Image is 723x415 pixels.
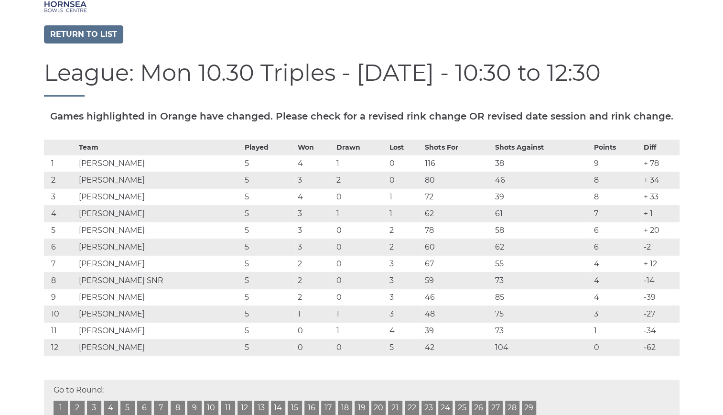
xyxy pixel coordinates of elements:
td: 59 [422,272,492,289]
td: 72 [422,188,492,205]
td: 2 [295,255,335,272]
a: 8 [171,401,185,415]
td: 4 [592,289,641,306]
td: 55 [493,255,592,272]
td: 5 [242,289,295,306]
th: Won [295,140,335,155]
td: 5 [44,222,77,239]
td: 0 [295,339,335,356]
td: 8 [44,272,77,289]
td: 2 [295,289,335,306]
td: 1 [334,306,387,322]
td: 9 [592,155,641,172]
a: 7 [154,401,168,415]
td: 3 [387,272,422,289]
th: Diff [641,140,680,155]
td: 4 [295,155,335,172]
td: -14 [641,272,680,289]
a: 29 [522,401,536,415]
td: 1 [334,322,387,339]
td: [PERSON_NAME] [76,306,242,322]
td: 3 [387,289,422,306]
td: [PERSON_NAME] [76,155,242,172]
td: -34 [641,322,680,339]
th: Points [592,140,641,155]
td: 3 [387,255,422,272]
td: 58 [493,222,592,239]
td: 3 [592,306,641,322]
a: 14 [271,401,285,415]
td: 48 [422,306,492,322]
a: 24 [438,401,453,415]
td: [PERSON_NAME] [76,222,242,239]
a: 5 [120,401,135,415]
a: 27 [488,401,503,415]
td: 104 [493,339,592,356]
a: 2 [70,401,85,415]
td: 5 [242,272,295,289]
td: 5 [242,222,295,239]
td: [PERSON_NAME] [76,239,242,255]
th: Lost [387,140,422,155]
td: 5 [242,155,295,172]
td: 2 [387,222,422,239]
td: 4 [387,322,422,339]
td: 10 [44,306,77,322]
a: 4 [104,401,118,415]
td: 1 [334,155,387,172]
a: 10 [204,401,218,415]
a: 16 [304,401,319,415]
td: 0 [387,155,422,172]
td: 3 [295,239,335,255]
td: 1 [387,205,422,222]
th: Shots Against [493,140,592,155]
td: 0 [334,339,387,356]
td: 2 [44,172,77,188]
td: 5 [242,188,295,205]
td: -62 [641,339,680,356]
td: + 78 [641,155,680,172]
td: 0 [334,188,387,205]
td: 9 [44,289,77,306]
td: + 20 [641,222,680,239]
td: 85 [493,289,592,306]
td: + 34 [641,172,680,188]
td: + 1 [641,205,680,222]
th: Team [76,140,242,155]
a: 3 [87,401,101,415]
td: 7 [592,205,641,222]
td: 4 [592,255,641,272]
td: 0 [334,289,387,306]
td: 5 [242,322,295,339]
td: 39 [422,322,492,339]
td: 4 [44,205,77,222]
td: 80 [422,172,492,188]
a: 25 [455,401,469,415]
td: 1 [295,306,335,322]
td: [PERSON_NAME] [76,205,242,222]
td: [PERSON_NAME] SNR [76,272,242,289]
td: 42 [422,339,492,356]
td: 5 [242,255,295,272]
a: Return to list [44,25,123,44]
td: 0 [387,172,422,188]
td: 46 [422,289,492,306]
td: 4 [295,188,335,205]
td: 60 [422,239,492,255]
td: 1 [387,188,422,205]
td: + 12 [641,255,680,272]
td: 11 [44,322,77,339]
td: 46 [493,172,592,188]
a: 28 [505,401,519,415]
td: + 33 [641,188,680,205]
td: 116 [422,155,492,172]
td: 2 [387,239,422,255]
td: 75 [493,306,592,322]
td: 78 [422,222,492,239]
td: 38 [493,155,592,172]
h1: League: Mon 10.30 Triples - [DATE] - 10:30 to 12:30 [44,60,680,97]
a: 11 [221,401,235,415]
td: 5 [242,339,295,356]
td: -27 [641,306,680,322]
td: [PERSON_NAME] [76,255,242,272]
